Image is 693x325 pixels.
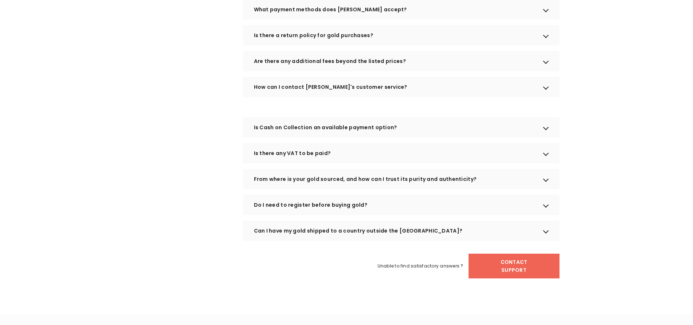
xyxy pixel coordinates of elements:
[378,262,463,270] span: Unable to find satisfactory answers ?
[243,221,559,241] div: Can I have my gold shipped to a country outside the [GEOGRAPHIC_DATA]?
[243,195,559,215] div: Do I need to register before buying gold?
[243,51,559,71] div: Are there any additional fees beyond the listed prices?
[243,25,559,45] div: Is there a return policy for gold purchases?
[243,117,559,138] div: Is Cash on Collection an available payment option?
[243,77,559,97] div: How can I contact [PERSON_NAME]'s customer service?
[243,143,559,163] div: Is there any VAT to be paid?
[243,169,559,189] div: From where is your gold sourced, and how can I trust its purity and authenticity?
[469,254,559,278] a: Contact Support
